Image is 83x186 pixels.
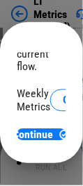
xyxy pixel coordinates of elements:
[59,129,70,141] img: Continue
[17,129,66,141] button: ContinueContinue
[13,130,53,141] span: Continue
[17,87,50,114] div: Weekly Metrics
